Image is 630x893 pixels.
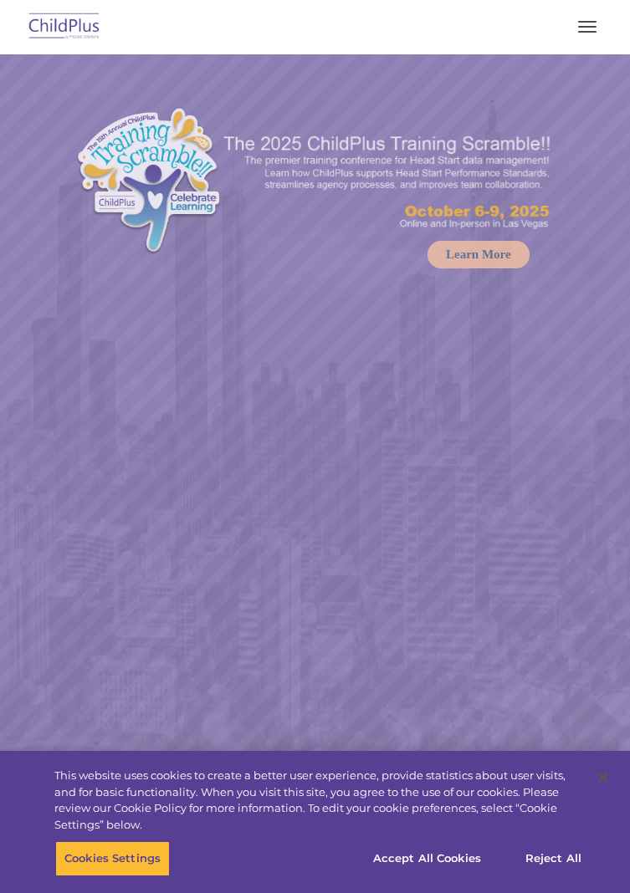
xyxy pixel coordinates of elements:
a: Learn More [428,241,530,268]
button: Accept All Cookies [364,841,490,876]
div: This website uses cookies to create a better user experience, provide statistics about user visit... [54,768,585,833]
img: ChildPlus by Procare Solutions [25,8,104,47]
button: Close [585,759,622,796]
button: Reject All [501,841,606,876]
button: Cookies Settings [55,841,170,876]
